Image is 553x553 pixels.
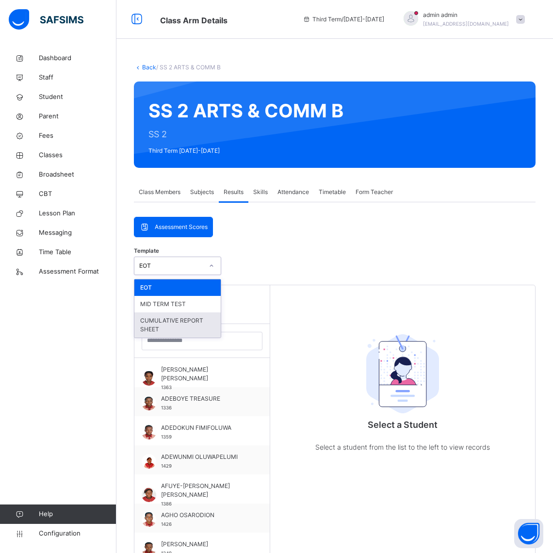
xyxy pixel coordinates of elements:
[161,385,172,390] span: 1363
[315,309,490,329] div: Select a Student
[139,188,180,196] span: Class Members
[142,425,156,439] img: 1359.png
[39,267,116,276] span: Assessment Format
[190,188,214,196] span: Subjects
[39,73,116,82] span: Staff
[315,418,490,431] p: Select a Student
[134,279,221,296] div: EOT
[9,9,83,30] img: safsims
[39,509,116,519] span: Help
[39,529,116,538] span: Configuration
[39,150,116,160] span: Classes
[142,512,156,527] img: 1426.png
[39,92,116,102] span: Student
[142,396,156,410] img: 1336.png
[161,521,172,527] span: 1426
[303,15,384,24] span: session/term information
[161,365,248,383] span: [PERSON_NAME] [PERSON_NAME]
[39,209,116,218] span: Lesson Plan
[156,64,221,71] span: / SS 2 ARTS & COMM B
[39,170,116,179] span: Broadsheet
[134,247,159,255] span: Template
[514,519,543,548] button: Open asap
[319,188,346,196] span: Timetable
[161,540,248,549] span: [PERSON_NAME]
[366,334,439,414] img: student.207b5acb3037b72b59086e8b1a17b1d0.svg
[423,11,509,19] span: admin admin
[134,296,221,312] div: MID TERM TEST
[315,441,490,453] p: Select a student from the list to the left to view records
[161,482,248,499] span: AFUYE-[PERSON_NAME] [PERSON_NAME]
[148,146,343,155] span: Third Term [DATE]-[DATE]
[39,112,116,121] span: Parent
[161,463,172,469] span: 1429
[39,53,116,63] span: Dashboard
[161,423,248,432] span: ADEDOKUN FIMIFOLUWA
[39,247,116,257] span: Time Table
[39,189,116,199] span: CBT
[161,405,172,410] span: 1336
[142,371,156,386] img: 1363.png
[277,188,309,196] span: Attendance
[253,188,268,196] span: Skills
[161,511,248,520] span: AGHO OSARODION
[161,434,172,439] span: 1359
[39,228,116,238] span: Messaging
[356,188,393,196] span: Form Teacher
[134,312,221,338] div: CUMULATIVE REPORT SHEET
[394,11,530,28] div: adminadmin
[161,394,248,403] span: ADEBOYE TREASURE
[142,64,156,71] a: Back
[39,131,116,141] span: Fees
[139,261,203,270] div: EOT
[155,223,208,231] span: Assessment Scores
[224,188,244,196] span: Results
[142,488,156,502] img: 1386.png
[161,501,172,506] span: 1386
[160,16,228,25] span: Class Arm Details
[161,453,248,461] span: ADEWUNMI OLUWAPELUMI
[142,454,156,469] img: 1429.png
[423,21,509,27] span: [EMAIL_ADDRESS][DOMAIN_NAME]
